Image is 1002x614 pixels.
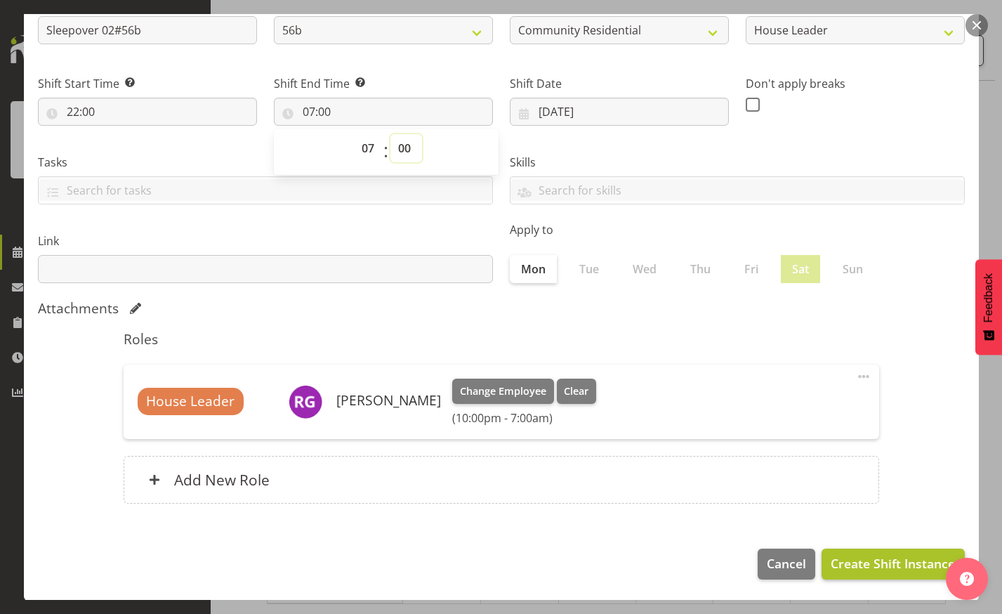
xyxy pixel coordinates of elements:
[38,16,257,44] input: Shift Instance Name
[38,154,493,171] label: Tasks
[960,572,974,586] img: help-xxl-2.png
[289,385,322,419] img: rob-goulton10285.jpg
[564,384,588,399] span: Clear
[39,179,492,201] input: Search for tasks
[383,134,388,169] span: :
[831,554,955,573] span: Create Shift Instance
[452,379,554,404] button: Change Employee
[38,75,257,92] label: Shift Start Time
[124,331,879,348] h5: Roles
[336,393,441,408] h6: [PERSON_NAME]
[767,554,806,573] span: Cancel
[38,300,119,317] h5: Attachments
[510,179,964,201] input: Search for skills
[38,233,493,249] label: Link
[781,255,820,283] label: Sat
[822,549,964,580] button: Create Shift Instance
[38,98,257,126] input: Click to select...
[510,255,557,283] label: Mon
[831,255,874,283] label: Sun
[557,379,597,404] button: Clear
[746,75,965,92] label: Don't apply breaks
[758,549,815,580] button: Cancel
[174,471,270,489] h6: Add New Role
[452,411,596,425] h6: (10:00pm - 7:00am)
[975,259,1002,355] button: Feedback - Show survey
[621,255,668,283] label: Wed
[274,75,493,92] label: Shift End Time
[274,98,493,126] input: Click to select...
[568,255,610,283] label: Tue
[982,273,995,322] span: Feedback
[510,75,729,92] label: Shift Date
[679,255,722,283] label: Thu
[510,154,965,171] label: Skills
[510,221,965,238] label: Apply to
[460,384,546,399] span: Change Employee
[733,255,770,283] label: Fri
[146,391,235,412] span: House Leader
[510,98,729,126] input: Click to select...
